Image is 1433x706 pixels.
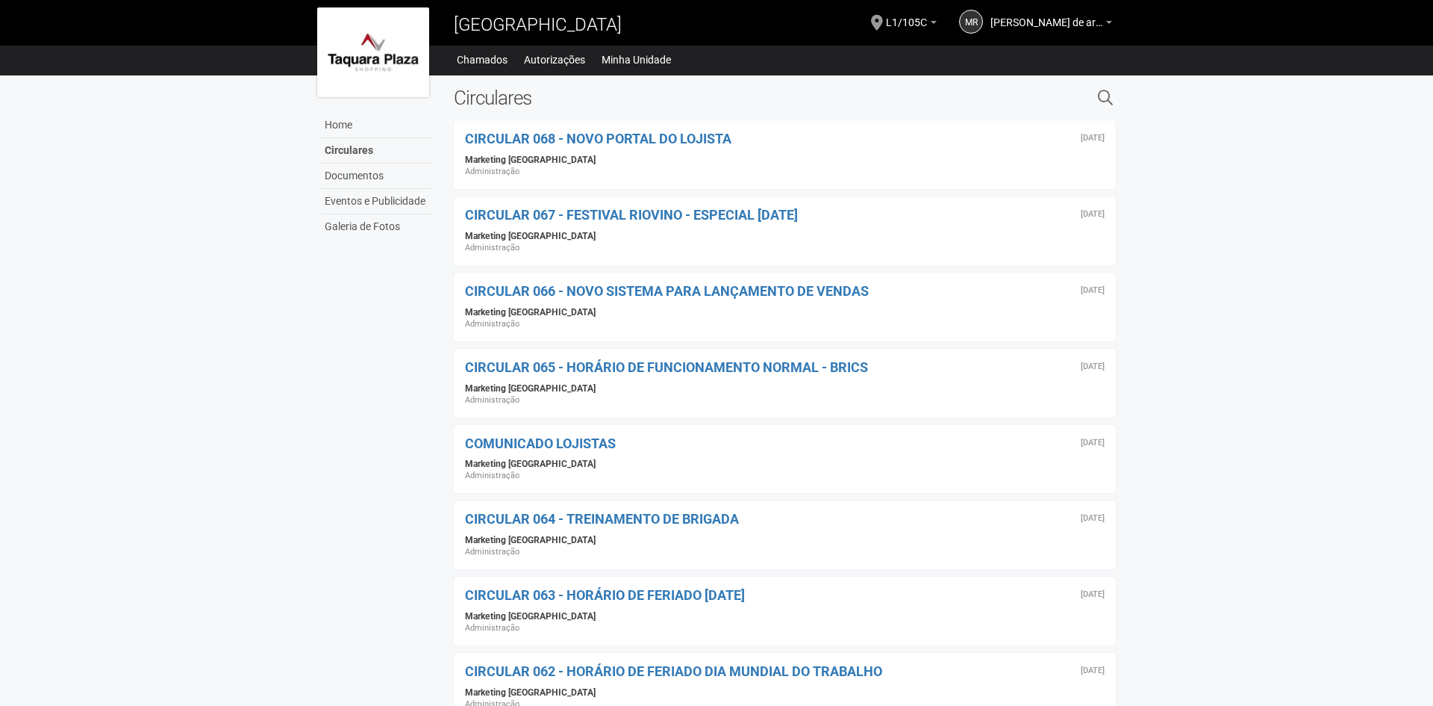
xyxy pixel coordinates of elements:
[321,164,431,189] a: Documentos
[454,87,944,109] h2: Circulares
[465,283,869,299] a: CIRCULAR 066 - NOVO SISTEMA PARA LANÇAMENTO DE VENDAS
[465,154,1105,166] div: Marketing [GEOGRAPHIC_DATA]
[457,49,508,70] a: Chamados
[1081,590,1105,599] div: Sexta-feira, 6 de junho de 2025 às 21:09
[1081,666,1105,675] div: Segunda-feira, 28 de abril de 2025 às 20:18
[465,534,1105,546] div: Marketing [GEOGRAPHIC_DATA]
[321,138,431,164] a: Circulares
[465,622,1105,634] div: Administração
[1081,286,1105,295] div: Segunda-feira, 14 de julho de 2025 às 20:27
[886,2,927,28] span: L1/105C
[886,19,937,31] a: L1/105C
[1081,362,1105,371] div: Quarta-feira, 2 de julho de 2025 às 21:27
[465,394,1105,406] div: Administração
[465,242,1105,254] div: Administração
[524,49,585,70] a: Autorizações
[602,49,671,70] a: Minha Unidade
[465,436,616,451] a: COMUNICADO LOJISTAS
[317,7,429,97] img: logo.jpg
[1081,514,1105,523] div: Segunda-feira, 30 de junho de 2025 às 17:51
[465,306,1105,318] div: Marketing [GEOGRAPHIC_DATA]
[321,189,431,214] a: Eventos e Publicidade
[990,19,1112,31] a: [PERSON_NAME] de aragao
[990,2,1102,28] span: mariana ribeiro de aragao
[1081,210,1105,219] div: Terça-feira, 22 de julho de 2025 às 20:02
[465,587,745,603] a: CIRCULAR 063 - HORÁRIO DE FERIADO [DATE]
[465,511,739,527] a: CIRCULAR 064 - TREINAMENTO DE BRIGADA
[959,10,983,34] a: mr
[465,610,1105,622] div: Marketing [GEOGRAPHIC_DATA]
[465,663,882,679] a: CIRCULAR 062 - HORÁRIO DE FERIADO DIA MUNDIAL DO TRABALHO
[465,359,868,375] a: CIRCULAR 065 - HORÁRIO DE FUNCIONAMENTO NORMAL - BRICS
[465,318,1105,330] div: Administração
[465,131,731,146] a: CIRCULAR 068 - NOVO PORTAL DO LOJISTA
[465,687,1105,699] div: Marketing [GEOGRAPHIC_DATA]
[465,166,1105,178] div: Administração
[465,458,1105,470] div: Marketing [GEOGRAPHIC_DATA]
[465,230,1105,242] div: Marketing [GEOGRAPHIC_DATA]
[465,383,1105,394] div: Marketing [GEOGRAPHIC_DATA]
[1081,134,1105,143] div: Quinta-feira, 14 de agosto de 2025 às 15:00
[465,207,798,223] a: CIRCULAR 067 - FESTIVAL RIOVINO - ESPECIAL [DATE]
[321,113,431,138] a: Home
[454,14,622,35] span: [GEOGRAPHIC_DATA]
[465,470,1105,482] div: Administração
[465,546,1105,558] div: Administração
[321,214,431,239] a: Galeria de Fotos
[1081,439,1105,448] div: Terça-feira, 1 de julho de 2025 às 12:42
